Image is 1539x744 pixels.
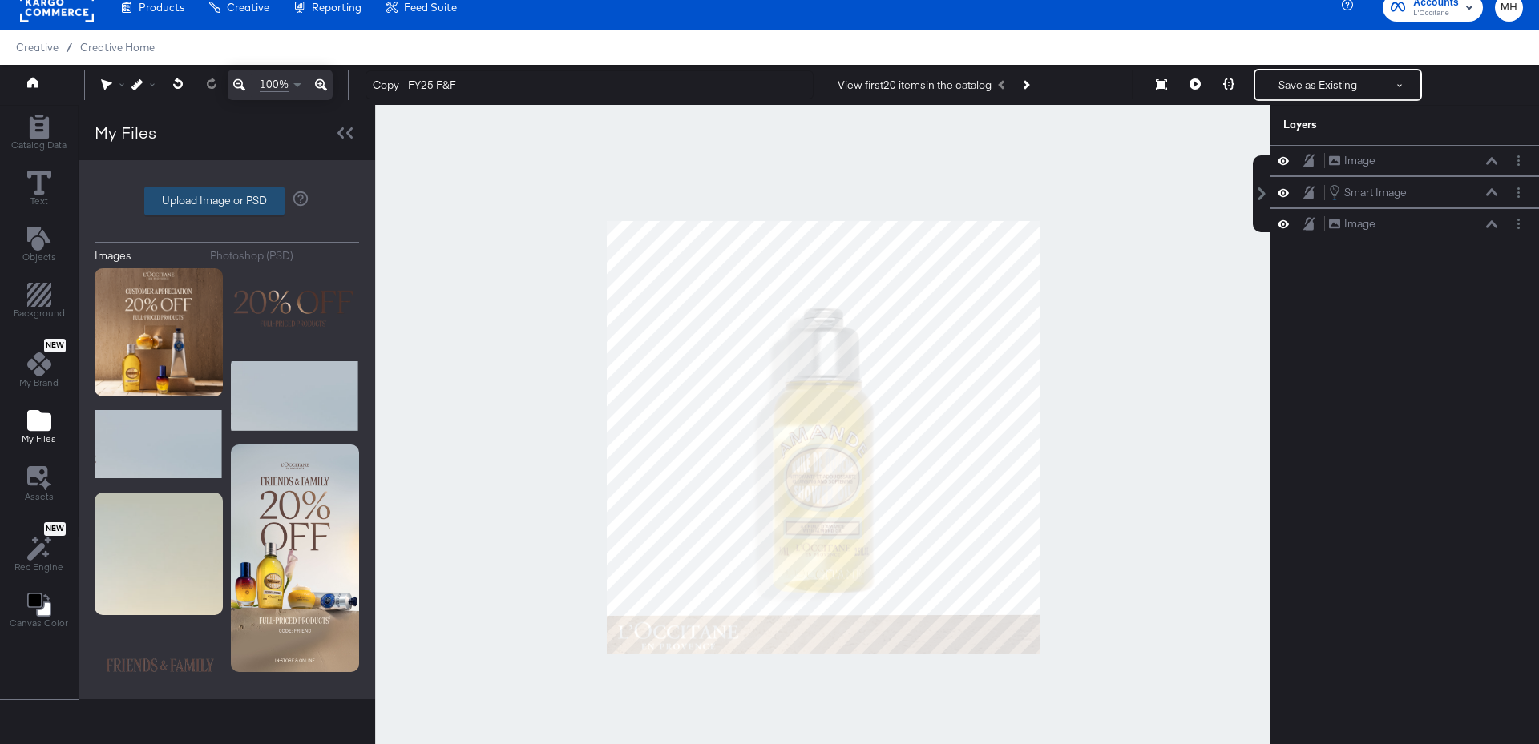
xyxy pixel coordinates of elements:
[80,41,155,54] a: Creative Home
[210,248,293,263] div: Photoshop (PSD)
[12,405,66,451] button: Add Files
[1510,215,1527,232] button: Layer Options
[2,111,76,156] button: Add Rectangle
[838,78,992,93] div: View first 20 items in the catalog
[14,561,63,573] span: Rec Engine
[30,195,48,207] span: Text
[44,340,66,351] span: New
[25,490,54,503] span: Assets
[1344,185,1407,200] div: Smart Image
[1413,7,1459,20] span: L'Occitane
[404,1,457,14] span: Feed Suite
[1270,208,1539,239] div: ImageLayer Options
[4,280,75,325] button: Add Rectangle
[312,1,362,14] span: Reporting
[1344,153,1375,168] div: Image
[13,223,66,268] button: Add Text
[44,524,66,534] span: New
[19,376,59,389] span: My Brand
[1283,117,1447,132] div: Layers
[210,248,360,263] button: Photoshop (PSD)
[22,432,56,445] span: My Files
[15,461,63,508] button: Assets
[260,77,289,92] span: 100%
[14,307,65,320] span: Background
[1328,183,1408,201] button: Smart Image
[22,251,56,263] span: Objects
[1510,184,1527,201] button: Layer Options
[1328,152,1376,169] button: Image
[5,518,73,578] button: NewRec Engine
[11,139,67,151] span: Catalog Data
[1255,70,1380,99] button: Save as Existing
[139,1,184,14] span: Products
[95,248,198,263] button: Images
[1014,70,1036,99] button: Next Product
[1270,176,1539,208] div: Smart ImageLayer Options
[10,336,68,395] button: NewMy Brand
[10,617,68,629] span: Canvas Color
[95,121,156,144] div: My Files
[18,167,61,212] button: Text
[1328,215,1376,232] button: Image
[1270,145,1539,176] div: ImageLayer Options
[59,41,80,54] span: /
[1510,152,1527,169] button: Layer Options
[1344,216,1375,231] div: Image
[227,1,269,14] span: Creative
[95,248,131,263] div: Images
[16,41,59,54] span: Creative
